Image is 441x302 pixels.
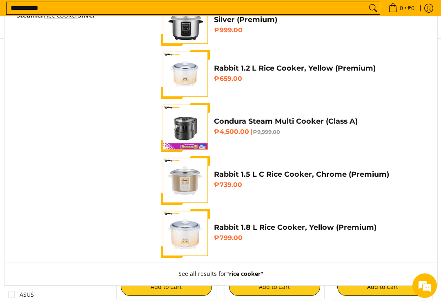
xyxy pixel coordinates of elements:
h6: ₱739.00 [214,181,425,189]
del: ₱9,999.00 [253,129,280,135]
span: ₱0 [406,5,416,11]
img: https://mangkosme.com/products/rabbit-1-8-l-rice-cooker-yellow-class-a [161,209,210,258]
button: Add to Cart [229,278,320,296]
div: Chat with us now [42,46,137,56]
span: 0 [399,5,404,11]
h4: Condura Steam Multi Cooker (Class A) [214,117,425,126]
h6: ₱999.00 [214,26,425,34]
h4: Rabbit 1.5 L C Rice Cooker, Chrome (Premium) [214,170,425,179]
strong: "rice cooker" [226,270,263,278]
a: rabbit-1.2-liter-rice-cooker-yellow-full-view-mang-kosme Rabbit 1.2 L Rice Cooker, Yellow (Premiu... [161,50,425,99]
h6: ₱659.00 [214,75,425,83]
button: Add to Cart [121,278,212,296]
button: Add to Cart [337,278,428,296]
div: Minimize live chat window [134,4,154,24]
h6: ₱799.00 [214,234,425,242]
img: rabbit-1.2-liter-rice-cooker-yellow-full-view-mang-kosme [161,50,210,99]
a: ASUS [8,288,34,301]
img: https://mangkosme.com/products/rabbit-1-5-l-c-rice-cooker-chrome-class-a [161,156,210,205]
textarea: Type your message and hit 'Enter' [4,209,156,238]
a: steamer rice cooker silver [17,12,136,27]
button: Search [367,2,380,14]
a: Condura Steam Multi Cooker (Class A) Condura Steam Multi Cooker (Class A) ₱4,500.00 |₱9,999.00 [161,103,425,152]
a: https://mangkosme.com/products/rabbit-1-5-l-c-rice-cooker-chrome-class-a Rabbit 1.5 L C Rice Cook... [161,156,425,205]
a: https://mangkosme.com/products/rabbit-1-8-l-rice-cooker-yellow-class-a Rabbit 1.8 L Rice Cooker, ... [161,209,425,258]
img: Condura Steam Multi Cooker (Class A) [161,103,210,152]
h6: ₱4,500.00 | [214,128,425,136]
span: • [386,4,417,13]
h4: Rabbit 1.8 L Rice Cooker, Yellow (Premium) [214,223,425,232]
p: steamer rice cooker silver [17,12,96,27]
span: We're online! [47,96,113,178]
h4: Rabbit 1.2 L Rice Cooker, Yellow (Premium) [214,64,425,73]
button: See all results for"rice cooker" [170,262,272,285]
